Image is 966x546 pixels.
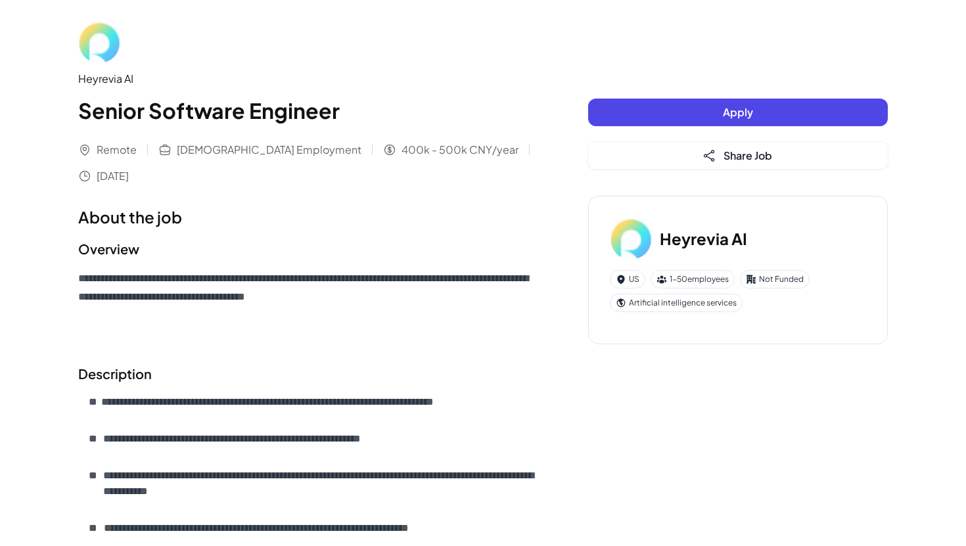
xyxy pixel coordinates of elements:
[97,142,137,158] span: Remote
[723,105,753,119] span: Apply
[588,99,888,126] button: Apply
[78,239,536,259] h2: Overview
[740,270,810,288] div: Not Funded
[78,71,536,87] div: Heyrevia AI
[660,227,747,250] h3: Heyrevia AI
[610,294,743,312] div: Artificial intelligence services
[610,270,645,288] div: US
[78,95,536,126] h1: Senior Software Engineer
[651,270,735,288] div: 1-50 employees
[78,364,536,384] h2: Description
[177,142,361,158] span: [DEMOGRAPHIC_DATA] Employment
[588,142,888,170] button: Share Job
[724,148,772,162] span: Share Job
[610,217,652,260] img: He
[402,142,518,158] span: 400k - 500k CNY/year
[97,168,129,184] span: [DATE]
[78,205,536,229] h1: About the job
[78,21,120,63] img: He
